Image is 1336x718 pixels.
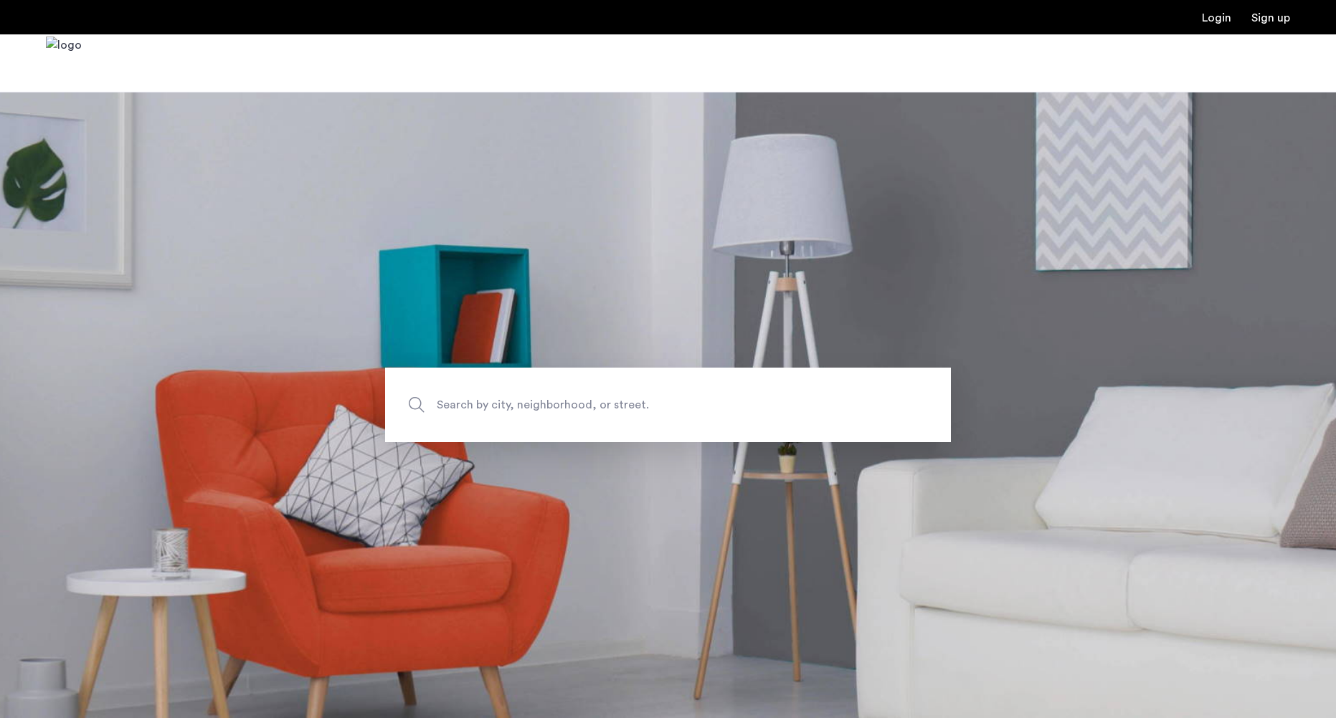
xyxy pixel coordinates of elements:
img: logo [46,37,82,90]
a: Registration [1251,12,1290,24]
input: Apartment Search [385,368,951,442]
a: Cazamio Logo [46,37,82,90]
span: Search by city, neighborhood, or street. [437,396,833,415]
a: Login [1202,12,1231,24]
